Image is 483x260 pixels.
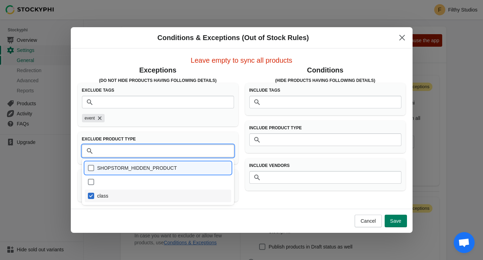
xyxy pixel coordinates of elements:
button: Cancel [355,215,382,227]
li: class [82,188,234,202]
button: Remove event [96,115,103,122]
span: Cancel [361,218,376,224]
button: Close [396,31,408,44]
h3: Include Tags [249,87,401,93]
h3: Exclude Tags [82,87,234,93]
span: Conditions [307,66,343,74]
li: SHOPSTORM_HIDDEN_PRODUCT [82,162,234,174]
span: event [85,114,95,122]
span: Leave empty to sync all products [191,56,292,64]
h3: (Do Not Hide products having following details) [78,78,238,83]
button: Save [385,215,407,227]
h3: Exclude Product Type [82,136,234,142]
h3: Include Vendors [249,163,401,168]
span: Conditions & Exceptions (Out of Stock Rules) [157,34,309,41]
h3: (Hide products having following details) [245,78,406,83]
h3: Include Product Type [249,125,401,131]
span: Exceptions [139,66,176,74]
span: Save [390,218,401,224]
div: Open chat [454,232,475,253]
